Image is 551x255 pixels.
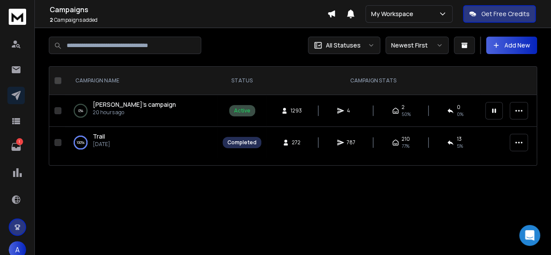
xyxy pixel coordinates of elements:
a: Trail [93,132,105,141]
span: 50 % [402,111,411,118]
div: Completed [227,139,257,146]
th: STATUS [217,67,267,95]
h1: Campaigns [50,4,327,15]
p: Get Free Credits [481,10,530,18]
span: 0 [456,104,460,111]
p: [DATE] [93,141,110,148]
a: 1 [7,138,25,156]
span: 0 % [456,111,463,118]
p: My Workspace [371,10,417,18]
span: Trail [93,132,105,140]
span: 77 % [402,143,409,150]
div: Active [234,107,250,114]
span: 210 [402,136,410,143]
span: 272 [292,139,301,146]
span: 2 [402,104,405,111]
p: Campaigns added [50,17,327,24]
span: 2 [50,16,53,24]
span: 787 [347,139,355,146]
span: [PERSON_NAME]'s campaign [93,100,176,109]
button: Add New [486,37,537,54]
button: Newest First [385,37,449,54]
a: [PERSON_NAME]'s campaign [93,100,176,109]
span: 5 % [456,143,463,150]
p: 100 % [77,138,85,147]
span: 4 [347,107,355,114]
span: 1293 [291,107,302,114]
p: 1 [16,138,23,145]
th: CAMPAIGN STATS [267,67,480,95]
td: 0%[PERSON_NAME]'s campaign20 hours ago [65,95,217,127]
p: 20 hours ago [93,109,176,116]
p: 0 % [78,106,83,115]
th: CAMPAIGN NAME [65,67,217,95]
span: 13 [456,136,461,143]
div: Open Intercom Messenger [519,225,540,246]
td: 100%Trail[DATE] [65,127,217,159]
p: All Statuses [326,41,361,50]
button: Get Free Credits [463,5,536,23]
img: logo [9,9,26,25]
